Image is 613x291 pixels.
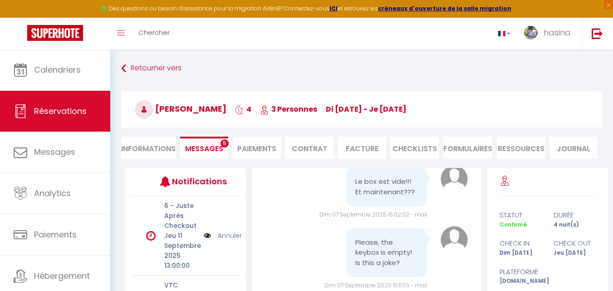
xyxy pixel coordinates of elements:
[34,270,90,281] span: Hébergement
[517,18,582,49] a: ... hasina
[34,187,71,199] span: Analytics
[548,249,602,257] div: Jeu [DATE]
[164,201,198,231] p: 6 - Juste Après Checkout
[549,137,598,159] li: Journal
[319,211,427,218] span: Dim 07 Septembre 2025 15:02:02 - mail
[441,226,468,253] img: avatar.png
[135,103,226,114] span: [PERSON_NAME]
[548,221,602,229] div: 4 nuit(s)
[443,137,492,159] li: FORMULAIRES
[34,64,81,75] span: Calendriers
[494,266,548,277] div: Plateforme
[121,137,176,159] li: Informations
[500,221,527,228] span: Confirmé
[497,137,545,159] li: Ressources
[378,5,511,12] a: créneaux d'ouverture de la salle migration
[235,104,251,114] span: 4
[172,171,217,192] h3: Notifications
[494,210,548,221] div: statut
[338,137,386,159] li: Facture
[355,237,418,268] pre: Please, the keybox is empty! Is this a joke?
[355,177,418,197] pre: Le box est vide!!! Et maintenant???
[544,27,571,38] span: hasina
[7,4,34,31] button: Ouvrir le widget de chat LiveChat
[592,28,603,39] img: logout
[34,146,75,158] span: Messages
[285,137,333,159] li: Contrat
[34,105,87,117] span: Réservations
[233,137,281,159] li: Paiements
[548,238,602,249] div: check out
[121,60,602,77] a: Retourner vers
[391,137,439,159] li: CHECKLISTS
[326,104,407,114] span: di [DATE] - je [DATE]
[132,18,177,49] a: Chercher
[204,231,211,241] img: NO IMAGE
[34,229,77,240] span: Paiements
[494,277,548,286] div: [DOMAIN_NAME]
[548,210,602,221] div: durée
[218,231,242,241] a: Annuler
[524,26,538,39] img: ...
[138,28,170,37] span: Chercher
[329,5,338,12] a: ICI
[260,104,317,114] span: 3 Personnes
[221,139,229,148] span: 5
[27,25,83,41] img: Super Booking
[164,231,198,271] p: Jeu 11 Septembre 2025 13:00:00
[441,165,468,192] img: avatar.png
[494,238,548,249] div: check in
[185,143,223,154] span: Messages
[494,249,548,257] div: Dim [DATE]
[324,281,427,289] span: Dim 07 Septembre 2025 15:11:03 - mail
